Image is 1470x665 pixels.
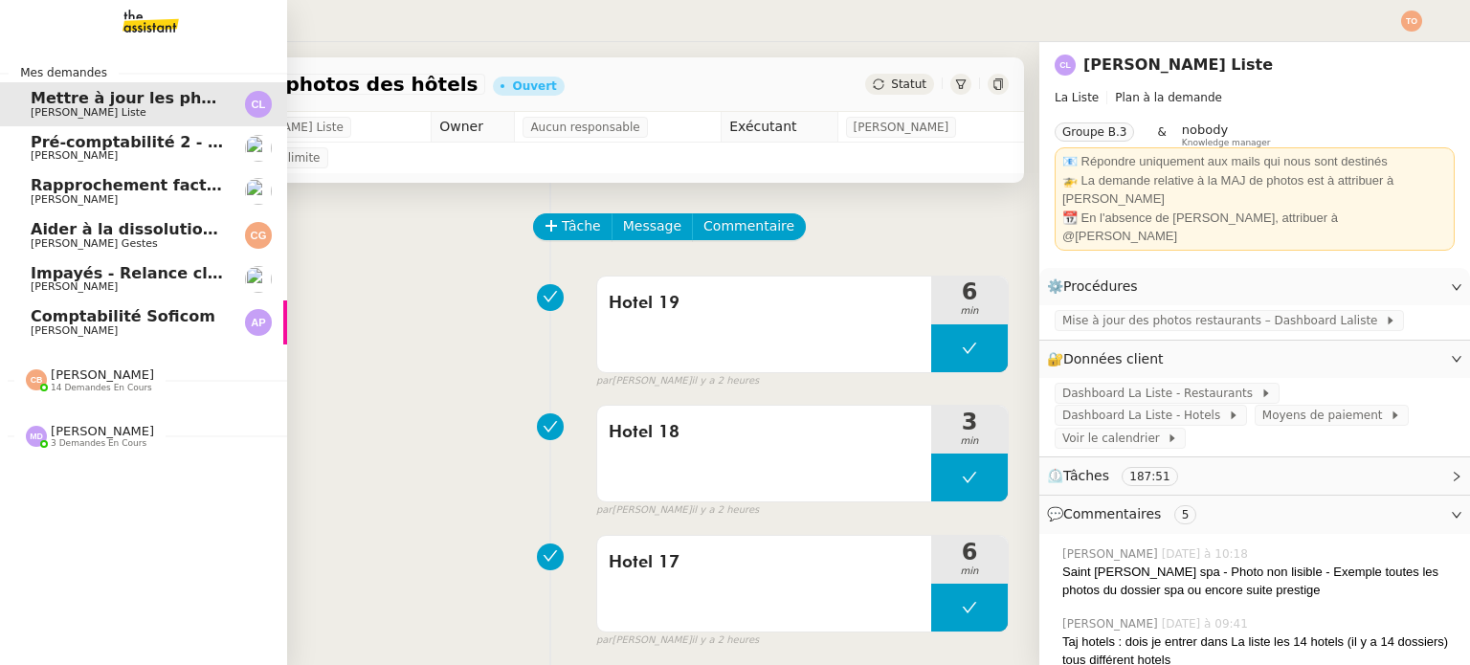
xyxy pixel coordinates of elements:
[609,418,920,447] span: Hotel 18
[1047,348,1171,370] span: 🔐
[533,213,612,240] button: Tâche
[596,502,612,519] span: par
[931,433,1008,450] span: min
[31,237,158,250] span: [PERSON_NAME] Gestes
[31,280,118,293] span: [PERSON_NAME]
[1115,91,1222,104] span: Plan à la demande
[1063,351,1164,366] span: Données client
[609,289,920,318] span: Hotel 19
[609,548,920,577] span: Hotel 17
[31,176,577,194] span: Rapprochement factures/paiements clients - 1 septembre 2025
[562,215,601,237] span: Tâche
[1039,496,1470,533] div: 💬Commentaires 5
[31,324,118,337] span: [PERSON_NAME]
[51,424,154,438] span: [PERSON_NAME]
[931,280,1008,303] span: 6
[1162,615,1252,632] span: [DATE] à 09:41
[1055,55,1076,76] img: svg
[1062,171,1447,209] div: 🚁 La demande relative à la MAJ de photos est à attribuer à [PERSON_NAME]
[1182,138,1271,148] span: Knowledge manager
[1401,11,1422,32] img: svg
[26,426,47,447] img: svg
[891,78,926,91] span: Statut
[245,91,272,118] img: svg
[1062,384,1260,403] span: Dashboard La Liste - Restaurants
[1083,55,1273,74] a: [PERSON_NAME] Liste
[51,438,146,449] span: 3 demandes en cours
[596,373,759,389] small: [PERSON_NAME]
[1039,341,1470,378] div: 🔐Données client
[245,178,272,205] img: users%2FrssbVgR8pSYriYNmUDKzQX9syo02%2Favatar%2Fb215b948-7ecd-4adc-935c-e0e4aeaee93e
[931,303,1008,320] span: min
[854,118,949,137] span: [PERSON_NAME]
[692,632,760,649] span: il y a 2 heures
[1174,505,1197,524] nz-tag: 5
[245,266,272,293] img: users%2FlYQRlXr5PqQcMLrwReJQXYQRRED2%2Favatar%2F8da5697c-73dd-43c4-b23a-af95f04560b4
[692,502,760,519] span: il y a 2 heures
[245,135,272,162] img: users%2FrssbVgR8pSYriYNmUDKzQX9syo02%2Favatar%2Fb215b948-7ecd-4adc-935c-e0e4aeaee93e
[31,220,345,238] span: Aider à la dissolution de l'entreprise
[31,106,146,119] span: [PERSON_NAME] Liste
[931,564,1008,580] span: min
[1055,122,1134,142] nz-tag: Groupe B.3
[1047,276,1147,298] span: ⚙️
[31,307,215,325] span: Comptabilité Soficom
[612,213,693,240] button: Message
[1182,122,1271,147] app-user-label: Knowledge manager
[1062,615,1162,632] span: [PERSON_NAME]
[1062,563,1455,600] div: Saint [PERSON_NAME] spa - Photo non lisible - Exemple toutes les photos du dossier spa ou encore ...
[245,309,272,336] img: svg
[1063,278,1138,294] span: Procédures
[1182,122,1228,137] span: nobody
[703,215,794,237] span: Commentaire
[1055,91,1099,104] span: La Liste
[596,373,612,389] span: par
[722,112,837,143] td: Exécutant
[1047,506,1204,521] span: 💬
[1062,406,1228,425] span: Dashboard La Liste - Hotels
[623,215,681,237] span: Message
[1062,152,1447,171] div: 📧 Répondre uniquement aux mails qui nous sont destinés
[931,410,1008,433] span: 3
[1062,311,1385,330] span: Mise à jour des photos restaurants – Dashboard Laliste
[692,373,760,389] span: il y a 2 heures
[51,367,154,382] span: [PERSON_NAME]
[31,133,469,151] span: Pré-comptabilité 2 - PENNYLANE - septembre 2025
[31,149,118,162] span: [PERSON_NAME]
[31,89,333,107] span: Mettre à jour les photos des hôtels
[1262,406,1390,425] span: Moyens de paiement
[1157,122,1166,147] span: &
[100,75,478,94] span: Mettre à jour les photos des hôtels
[1062,209,1447,246] div: 📆 En l'absence de [PERSON_NAME], attribuer à @[PERSON_NAME]
[1047,468,1193,483] span: ⏲️
[26,369,47,390] img: svg
[596,502,759,519] small: [PERSON_NAME]
[530,118,639,137] span: Aucun responsable
[1162,545,1252,563] span: [DATE] à 10:18
[596,632,759,649] small: [PERSON_NAME]
[1062,429,1167,448] span: Voir le calendrier
[1062,545,1162,563] span: [PERSON_NAME]
[1063,468,1109,483] span: Tâches
[31,264,415,282] span: Impayés - Relance client - 1 septembre 2025
[1039,268,1470,305] div: ⚙️Procédures
[931,541,1008,564] span: 6
[31,193,118,206] span: [PERSON_NAME]
[692,213,806,240] button: Commentaire
[512,80,556,92] div: Ouvert
[245,222,272,249] img: svg
[1063,506,1161,521] span: Commentaires
[596,632,612,649] span: par
[1122,467,1177,486] nz-tag: 187:51
[9,63,119,82] span: Mes demandes
[432,112,515,143] td: Owner
[1039,457,1470,495] div: ⏲️Tâches 187:51
[51,383,152,393] span: 14 demandes en cours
